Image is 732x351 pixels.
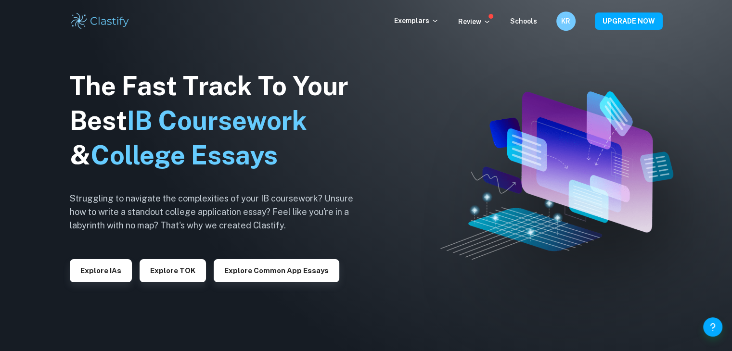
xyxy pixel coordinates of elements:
button: Explore IAs [70,259,132,282]
h6: KR [560,16,571,26]
button: Explore TOK [140,259,206,282]
a: Explore TOK [140,265,206,275]
button: KR [556,12,576,31]
button: Help and Feedback [703,317,722,337]
button: UPGRADE NOW [595,13,663,30]
img: Clastify hero [440,91,674,260]
h1: The Fast Track To Your Best & [70,69,368,173]
a: Explore IAs [70,265,132,275]
p: Review [458,16,491,27]
a: Explore Common App essays [214,265,339,275]
span: College Essays [90,140,278,170]
p: Exemplars [394,15,439,26]
img: Clastify logo [70,12,131,31]
a: Schools [510,17,537,25]
button: Explore Common App essays [214,259,339,282]
span: IB Coursework [127,105,307,136]
h6: Struggling to navigate the complexities of your IB coursework? Unsure how to write a standout col... [70,192,368,232]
